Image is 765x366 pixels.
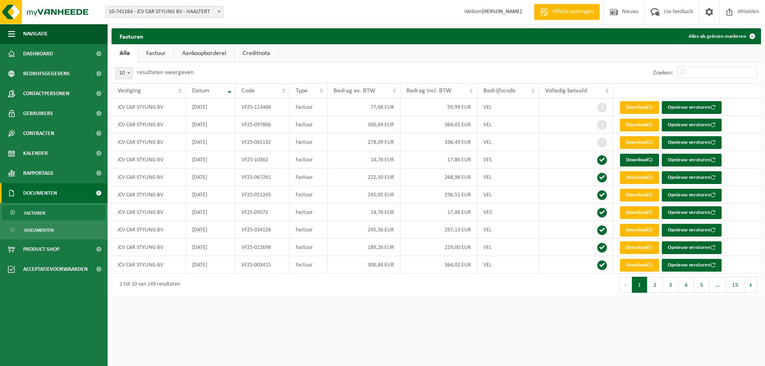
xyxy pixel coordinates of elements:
label: resultaten weergeven [137,69,194,76]
span: Dashboard [23,44,53,64]
span: Product Shop [23,239,59,259]
td: [DATE] [186,168,235,186]
a: Download [620,101,659,114]
button: Previous [619,277,632,293]
td: [DATE] [186,256,235,274]
span: 10-741164 - JCV CAR STYLING BV - HAALTERT [105,6,224,18]
span: Navigatie [23,24,48,44]
button: 5 [694,277,710,293]
td: 245,56 EUR [328,221,400,239]
h2: Facturen [112,28,151,44]
strong: [PERSON_NAME] [482,9,522,15]
td: VEL [477,98,539,116]
td: VEL [477,133,539,151]
td: 77,68 EUR [328,98,400,116]
a: Facturen [2,205,106,220]
span: Gebruikers [23,104,53,123]
a: Download [620,224,659,237]
button: 2 [647,277,663,293]
td: [DATE] [186,221,235,239]
td: VF25-081132 [235,133,290,151]
td: JCV CAR STYLING BV [112,186,186,204]
a: Download [620,171,659,184]
td: VF25-022698 [235,239,290,256]
span: Offerte aanvragen [550,8,596,16]
td: 336,49 EUR [400,133,477,151]
td: JCV CAR STYLING BV [112,239,186,256]
span: 10 [116,68,133,79]
span: … [710,277,726,293]
span: Bedrijfscode [483,88,516,94]
td: VEL [477,168,539,186]
span: Bedrag ex. BTW [333,88,375,94]
a: Download [620,241,659,254]
span: Facturen [24,206,45,221]
td: 296,51 EUR [400,186,477,204]
td: [DATE] [186,186,235,204]
td: VF25-097866 [235,116,290,133]
td: VEL [477,239,539,256]
td: VF25-10362 [235,151,290,168]
td: Factuur [290,98,328,116]
div: 1 tot 10 van 149 resultaten [116,278,180,292]
button: Opnieuw versturen [662,119,722,131]
a: Download [620,119,659,131]
td: Factuur [290,168,328,186]
td: VF25-067261 [235,168,290,186]
td: [DATE] [186,204,235,221]
span: Acceptatievoorwaarden [23,259,88,279]
td: JCV CAR STYLING BV [112,221,186,239]
button: Opnieuw versturen [662,224,722,237]
a: Alle [112,44,138,63]
td: JCV CAR STYLING BV [112,98,186,116]
a: Download [620,136,659,149]
td: 17,86 EUR [400,204,477,221]
td: 17,86 EUR [400,151,477,168]
td: Factuur [290,186,328,204]
td: 278,09 EUR [328,133,400,151]
td: [DATE] [186,151,235,168]
td: 229,00 EUR [400,239,477,256]
a: Download [620,206,659,219]
td: Factuur [290,221,328,239]
td: [DATE] [186,239,235,256]
button: Opnieuw versturen [662,171,722,184]
span: 10-741164 - JCV CAR STYLING BV - HAALTERT [106,6,223,18]
td: VF25-113466 [235,98,290,116]
button: Opnieuw versturen [662,101,722,114]
a: Aankoopborderel [174,44,234,63]
span: Bedrag incl. BTW [406,88,451,94]
td: 300,84 EUR [328,116,400,133]
a: Download [620,259,659,272]
td: JCV CAR STYLING BV [112,133,186,151]
span: Contracten [23,123,54,143]
td: Factuur [290,256,328,274]
span: Rapportage [23,163,54,183]
td: Factuur [290,151,328,168]
button: 15 [726,277,745,293]
a: Offerte aanvragen [534,4,600,20]
span: Datum [192,88,210,94]
td: VF25-051245 [235,186,290,204]
span: Contactpersonen [23,84,69,104]
td: 222,30 EUR [328,168,400,186]
td: Factuur [290,133,328,151]
span: Kalender [23,143,48,163]
button: Opnieuw versturen [662,136,722,149]
td: [DATE] [186,133,235,151]
td: 93,99 EUR [400,98,477,116]
td: VF25-003415 [235,256,290,274]
td: 245,05 EUR [328,186,400,204]
button: 1 [632,277,647,293]
td: 189,26 EUR [328,239,400,256]
button: 3 [663,277,679,293]
td: 300,84 EUR [328,256,400,274]
td: 268,98 EUR [400,168,477,186]
span: Documenten [24,223,54,238]
td: 14,76 EUR [328,151,400,168]
button: Opnieuw versturen [662,259,722,272]
td: 297,13 EUR [400,221,477,239]
button: 4 [679,277,694,293]
button: Opnieuw versturen [662,241,722,254]
td: JCV CAR STYLING BV [112,256,186,274]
